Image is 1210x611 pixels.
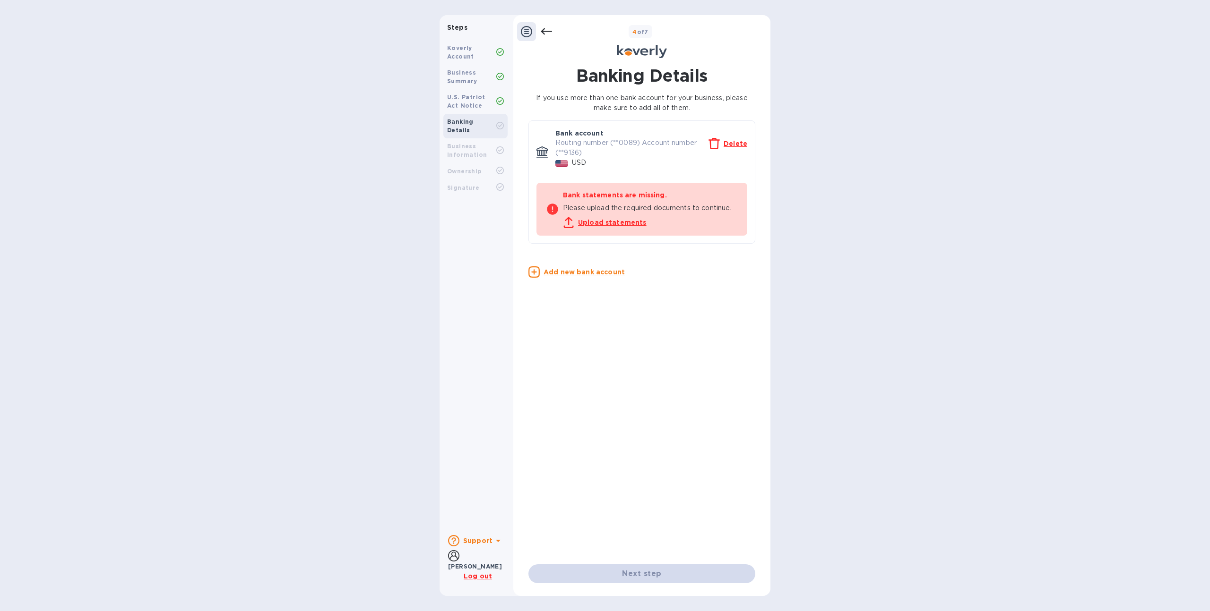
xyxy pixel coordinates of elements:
[572,158,586,168] p: USD
[555,160,568,167] img: USD
[632,28,648,35] b: of 7
[447,118,474,134] b: Banking Details
[555,128,604,138] p: Bank account
[447,143,487,158] b: Business Information
[447,24,467,31] b: Steps
[447,69,477,85] b: Business Summary
[448,563,502,570] b: [PERSON_NAME]
[578,219,647,226] u: Upload statements
[528,66,755,85] h1: Banking Details
[447,184,480,191] b: Signature
[463,537,493,544] b: Support
[544,268,625,276] u: Add new bank account
[464,572,492,580] u: Log out
[563,203,738,213] p: Please upload the required documents to continue.
[528,93,755,113] p: If you use more than one bank account for your business, please make sure to add all of them.
[447,168,482,175] b: Ownership
[447,93,485,109] b: U.S. Patriot Act Notice
[632,28,637,35] span: 4
[724,140,747,147] u: Delete
[447,44,474,60] b: Koverly Account
[563,191,667,199] b: Bank statements are missing.
[555,138,709,158] p: Routing number (**0089) Account number (**9136)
